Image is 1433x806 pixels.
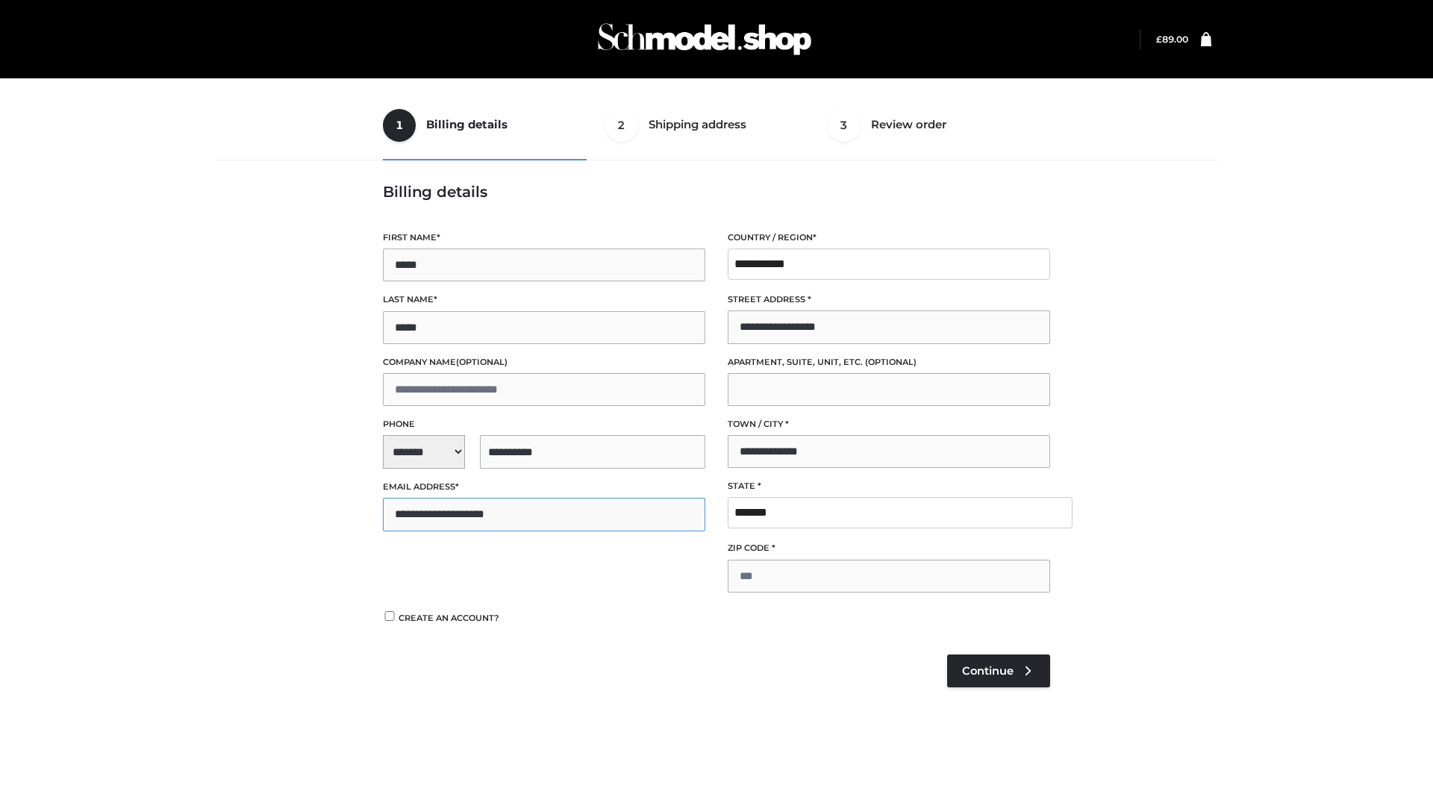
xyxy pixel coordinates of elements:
label: Email address [383,480,705,494]
span: £ [1156,34,1162,45]
bdi: 89.00 [1156,34,1188,45]
h3: Billing details [383,183,1050,201]
span: Create an account? [399,613,499,623]
label: Phone [383,417,705,431]
span: (optional) [456,357,508,367]
label: Apartment, suite, unit, etc. [728,355,1050,369]
label: Last name [383,293,705,307]
a: Continue [947,655,1050,687]
span: (optional) [865,357,917,367]
label: Country / Region [728,231,1050,245]
label: ZIP Code [728,541,1050,555]
label: Town / City [728,417,1050,431]
img: Schmodel Admin 964 [593,10,817,69]
span: Continue [962,664,1014,678]
label: Street address [728,293,1050,307]
input: Create an account? [383,611,396,621]
label: First name [383,231,705,245]
a: £89.00 [1156,34,1188,45]
label: Company name [383,355,705,369]
label: State [728,479,1050,493]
